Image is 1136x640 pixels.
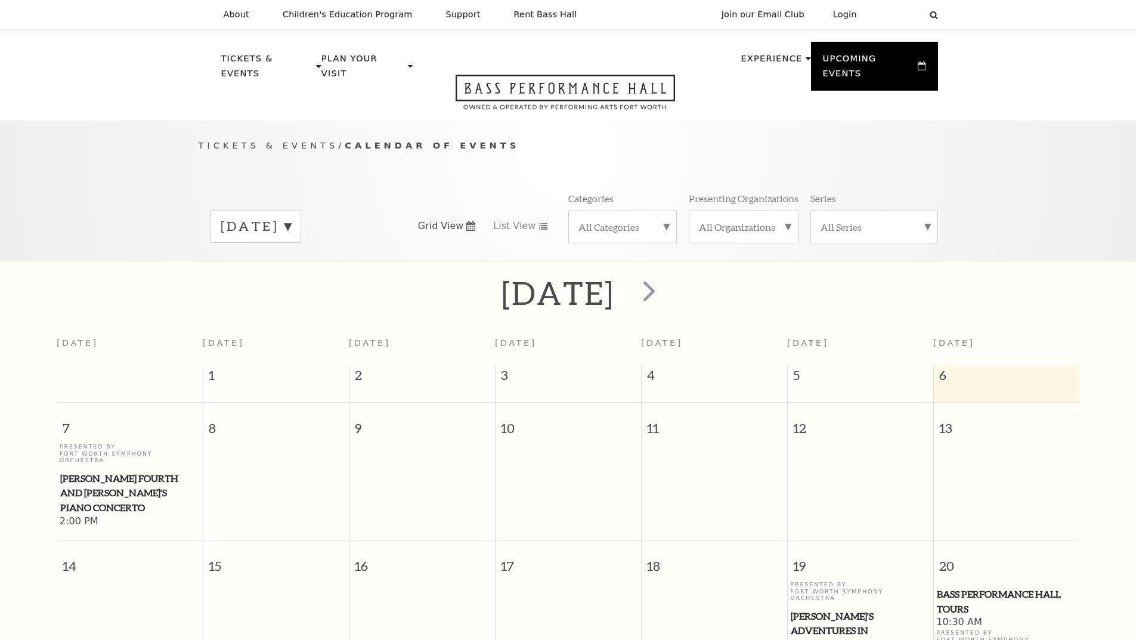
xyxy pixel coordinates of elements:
span: 3 [496,366,641,390]
p: Support [446,10,481,20]
span: 10:30 AM [936,616,1076,629]
span: 15 [203,540,349,582]
th: [DATE] [57,331,203,366]
span: 18 [642,540,787,582]
p: About [224,10,249,20]
p: Presented By Fort Worth Symphony Orchestra [60,443,200,463]
p: Presented By Fort Worth Symphony Orchestra [790,581,930,601]
span: 5 [788,366,933,390]
p: Categories [568,192,614,205]
span: [DATE] [787,338,829,348]
span: 2 [349,366,495,390]
span: 14 [57,540,203,582]
button: next [626,272,669,314]
p: Plan Your Visit [321,51,405,88]
span: 9 [349,403,495,444]
span: 16 [349,540,495,582]
span: 2:00 PM [60,515,200,528]
span: [DATE] [349,338,391,348]
span: 13 [934,403,1080,444]
span: [DATE] [933,338,975,348]
p: Children's Education Program [283,10,413,20]
span: Tickets & Events [199,140,339,150]
span: 12 [788,403,933,444]
span: 6 [934,366,1080,390]
p: Series [810,192,836,205]
p: Rent Bass Hall [514,10,577,20]
span: Calendar of Events [345,140,519,150]
p: Presenting Organizations [689,192,798,205]
span: [DATE] [641,338,683,348]
span: 11 [642,403,787,444]
p: Experience [741,51,802,73]
p: Upcoming Events [823,51,915,88]
label: All Categories [578,221,667,233]
span: 20 [934,540,1080,582]
label: [DATE] [221,217,291,236]
span: [DATE] [495,338,537,348]
h2: [DATE] [502,274,614,312]
span: [PERSON_NAME] Fourth and [PERSON_NAME]'s Piano Concerto [60,471,199,515]
span: Bass Performance Hall Tours [937,587,1076,616]
span: 17 [496,540,641,582]
span: 4 [642,366,787,390]
p: Tickets & Events [221,51,314,88]
span: List View [493,219,536,233]
span: 1 [203,366,349,390]
span: 19 [788,540,933,582]
span: 7 [57,403,203,444]
span: 8 [203,403,349,444]
select: Select: [876,9,918,20]
p: / [199,138,938,153]
span: 10 [496,403,641,444]
span: Grid View [418,219,464,233]
label: All Organizations [699,221,788,233]
label: All Series [821,221,928,233]
span: [DATE] [203,338,244,348]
